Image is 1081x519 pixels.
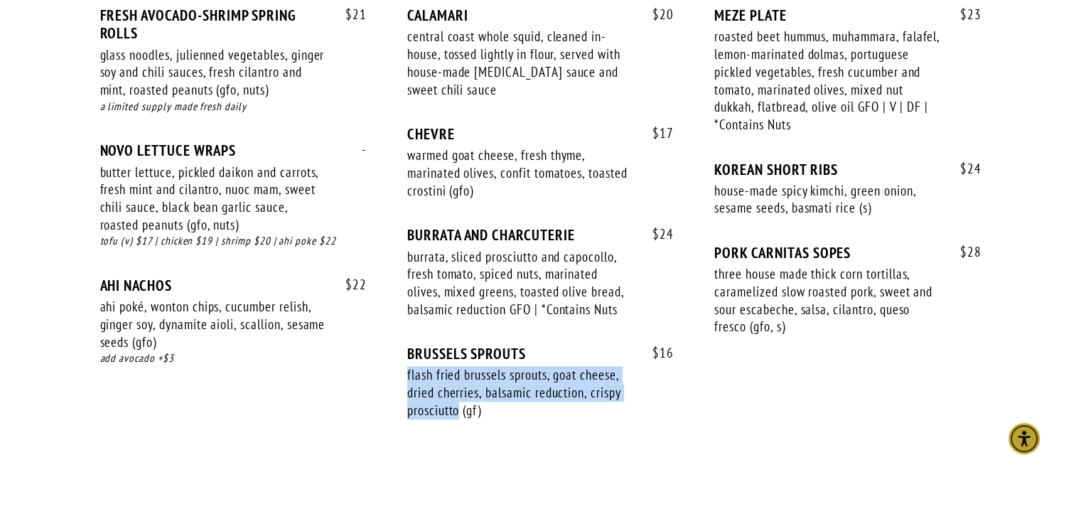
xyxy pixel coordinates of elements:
span: $ [345,276,353,293]
span: $ [345,6,353,23]
div: central coast whole squid, cleaned in-house, tossed lightly in flour, served with house-made [MED... [407,28,633,98]
div: AHI NACHOS [100,277,367,294]
div: CALAMARI [407,6,674,24]
div: three house made thick corn tortillas, caramelized slow roasted pork, sweet and sour escabeche, s... [714,265,940,336]
div: roasted beet hummus, muhammara, falafel, lemon-marinated dolmas, portuguese pickled vegetables, f... [714,28,940,133]
span: 22 [331,277,367,293]
span: 16 [638,345,674,361]
span: 24 [946,161,981,177]
span: $ [652,124,660,141]
div: ahi poké, wonton chips, cucumber relish, ginger soy, dynamite aioli, scallion, sesame seeds (gfo) [100,298,326,351]
div: tofu (v) $17 | chicken $19 | shrimp $20 | ahi poke $22 [100,233,367,250]
span: $ [960,160,967,177]
div: flash fried brussels sprouts, goat cheese, dried cherries, balsamic reduction, crispy prosciutto ... [407,366,633,419]
span: 21 [331,6,367,23]
div: add avocado +$3 [100,351,367,367]
div: burrata, sliced prosciutto and capocollo, fresh tomato, spiced nuts, marinated olives, mixed gree... [407,248,633,319]
span: $ [652,225,660,242]
div: CHEVRE [407,125,674,143]
span: 20 [638,6,674,23]
div: a limited supply made fresh daily [100,99,367,115]
div: Accessibility Menu [1009,423,1040,454]
div: PORK CARNITAS SOPES [714,244,981,262]
div: NOVO LETTUCE WRAPS [100,141,367,159]
div: butter lettuce, pickled daikon and carrots, fresh mint and cilantro, nuoc mam, sweet chili sauce,... [100,164,326,234]
div: warmed goat cheese, fresh thyme, marinated olives, confit tomatoes, toasted crostini (gfo) [407,146,633,199]
span: $ [960,6,967,23]
span: 24 [638,226,674,242]
span: $ [960,243,967,260]
span: $ [652,344,660,361]
div: BURRATA AND CHARCUTERIE [407,226,674,244]
div: KOREAN SHORT RIBS [714,161,981,178]
span: 28 [946,244,981,260]
div: glass noodles, julienned vegetables, ginger soy and chili sauces, fresh cilantro and mint, roaste... [100,46,326,99]
span: $ [652,6,660,23]
div: house-made spicy kimchi, green onion, sesame seeds, basmati rice (s) [714,182,940,217]
span: 17 [638,125,674,141]
span: 23 [946,6,981,23]
span: - [348,141,367,158]
div: MEZE PLATE [714,6,981,24]
div: BRUSSELS SPROUTS [407,345,674,363]
div: FRESH AVOCADO-SHRIMP SPRING ROLLS [100,6,367,42]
